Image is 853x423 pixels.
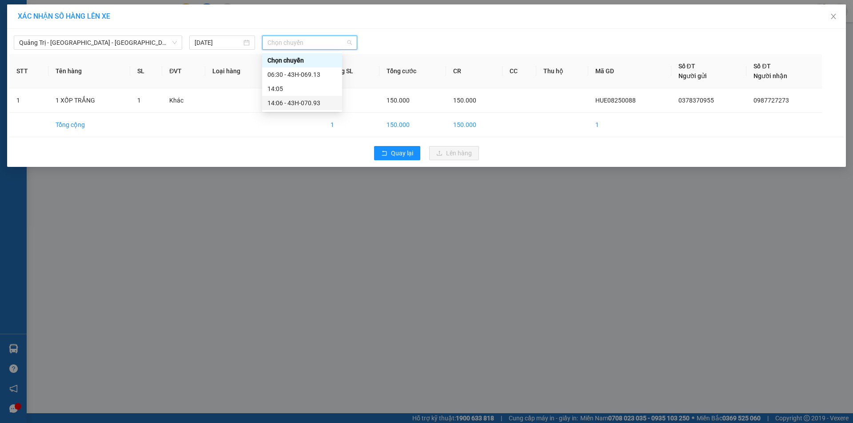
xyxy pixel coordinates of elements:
[18,12,110,20] span: XÁC NHẬN SỐ HÀNG LÊN XE
[262,53,342,67] div: Chọn chuyến
[446,113,502,137] td: 150.000
[267,55,337,65] div: Chọn chuyến
[68,5,130,24] p: Nhận:
[678,72,707,79] span: Người gửi
[323,113,379,137] td: 1
[267,84,337,94] div: 14:05
[195,38,242,47] input: 15/08/2025
[130,54,163,88] th: SL
[48,88,130,113] td: 1 XỐP TRẮNG
[588,54,671,88] th: Mã GD
[205,54,269,88] th: Loại hàng
[267,36,352,49] span: Chọn chuyến
[387,97,410,104] span: 150.000
[9,54,48,88] th: STT
[48,113,130,137] td: Tổng cộng
[162,54,205,88] th: ĐVT
[678,63,695,70] span: Số ĐT
[821,4,846,29] button: Close
[17,36,46,46] span: VP HUẾ
[379,54,446,88] th: Tổng cước
[68,38,115,66] span: Giao:
[9,88,48,113] td: 1
[536,54,588,88] th: Thu hộ
[19,25,46,35] span: VP Huế
[323,54,379,88] th: Tổng SL
[4,37,46,46] span: Lấy:
[267,98,337,108] div: 14:06 - 43H-070.93
[19,36,177,49] span: Quảng Trị - Huế - Đà Nẵng - Vũng Tàu
[4,25,66,35] p: Gửi:
[391,148,413,158] span: Quay lại
[830,13,837,20] span: close
[753,63,770,70] span: Số ĐT
[374,146,420,160] button: rollbackQuay lại
[48,54,130,88] th: Tên hàng
[267,70,337,79] div: 06:30 - 43H-069.13
[162,88,205,113] td: Khác
[453,97,476,104] span: 150.000
[502,54,536,88] th: CC
[753,72,787,79] span: Người nhận
[446,54,502,88] th: CR
[68,37,115,66] span: NGÃ TƯ ĐÈN ĐỎ BÙ ĐĂNG
[429,146,479,160] button: uploadLên hàng
[381,150,387,157] span: rollback
[137,97,141,104] span: 1
[68,26,116,36] span: 0345497879
[595,97,636,104] span: HUE08250088
[753,97,789,104] span: 0987727273
[68,5,109,24] span: VP An Sương
[379,113,446,137] td: 150.000
[678,97,714,104] span: 0378370955
[588,113,671,137] td: 1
